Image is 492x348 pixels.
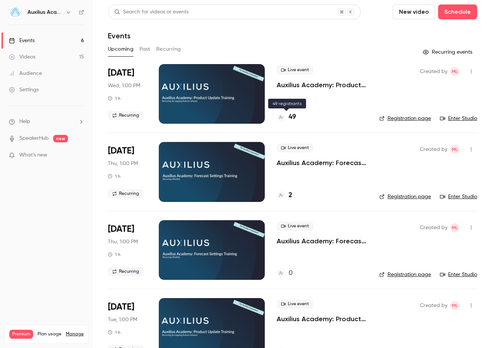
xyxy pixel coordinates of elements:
span: Live event [277,222,313,231]
a: Enter Studio [440,271,477,278]
h4: 49 [289,112,296,122]
span: Live event [277,66,313,75]
div: Oct 16 Thu, 1:00 PM (America/New York) [108,142,147,202]
div: Search for videos or events [114,8,189,16]
a: Auxilius Academy: Forecast Settings Training [277,158,367,167]
a: Registration page [379,193,431,200]
div: 1 h [108,173,120,179]
span: [DATE] [108,145,134,157]
h4: 2 [289,190,292,200]
div: Videos [9,53,35,61]
h1: Events [108,31,131,40]
a: Auxilius Academy: Forecast Settings Training [277,237,367,246]
span: Thu, 1:00 PM [108,238,138,246]
div: Settings [9,86,39,94]
div: 1 h [108,329,120,335]
div: Nov 20 Thu, 1:00 PM (America/New York) [108,220,147,280]
a: 2 [277,190,292,200]
button: Past [139,43,150,55]
span: Premium [9,330,33,339]
span: Tue, 1:00 PM [108,316,137,323]
span: Created by [420,145,447,154]
a: Auxilius Academy: Product Updates [277,314,367,323]
button: Recurring [156,43,181,55]
span: Plan usage [38,331,61,337]
a: 49 [277,112,296,122]
button: New video [393,4,435,19]
span: Maddie Lamberti [450,67,459,76]
div: Oct 15 Wed, 1:00 PM (America/New York) [108,64,147,124]
a: Registration page [379,115,431,122]
span: Help [19,118,30,126]
li: help-dropdown-opener [9,118,84,126]
button: Upcoming [108,43,134,55]
span: Maddie Lamberti [450,145,459,154]
span: new [53,135,68,142]
a: Auxilius Academy: Product Updates [277,80,367,89]
span: Created by [420,301,447,310]
span: Thu, 1:00 PM [108,160,138,167]
a: Registration page [379,271,431,278]
a: Enter Studio [440,115,477,122]
span: Wed, 1:00 PM [108,82,140,89]
div: 1 h [108,251,120,257]
h4: 0 [289,268,293,278]
span: ML [452,145,458,154]
a: Enter Studio [440,193,477,200]
span: Live event [277,143,313,152]
div: 1 h [108,95,120,101]
h6: Auxilius Academy Recordings & Training Videos [28,9,62,16]
span: Recurring [108,267,144,276]
a: Manage [66,331,84,337]
span: Recurring [108,189,144,198]
span: [DATE] [108,301,134,313]
span: Created by [420,67,447,76]
span: Created by [420,223,447,232]
span: ML [452,301,458,310]
span: What's new [19,151,47,159]
span: Maddie Lamberti [450,301,459,310]
span: ML [452,67,458,76]
button: Recurring events [419,46,477,58]
span: Recurring [108,111,144,120]
span: Maddie Lamberti [450,223,459,232]
div: Audience [9,70,42,77]
a: SpeakerHub [19,135,49,142]
button: Schedule [438,4,477,19]
span: [DATE] [108,67,134,79]
a: 0 [277,268,293,278]
img: Auxilius Academy Recordings & Training Videos [9,6,21,18]
span: ML [452,223,458,232]
div: Events [9,37,35,44]
span: Live event [277,300,313,309]
span: [DATE] [108,223,134,235]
